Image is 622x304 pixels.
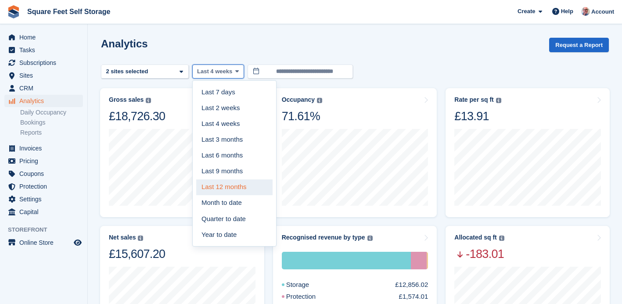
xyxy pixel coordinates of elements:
div: £12,856.02 [395,280,428,290]
div: £13.91 [454,109,501,124]
div: Allocated sq ft [454,234,496,241]
span: Tasks [19,44,72,56]
img: icon-info-grey-7440780725fd019a000dd9b08b2336e03edf1995a4989e88bcd33f0948082b44.svg [317,98,322,103]
div: 2 sites selected [104,67,151,76]
a: Last 6 months [196,147,273,163]
a: menu [4,180,83,193]
span: Settings [19,193,72,205]
a: menu [4,142,83,154]
div: Protection [282,292,337,302]
a: menu [4,206,83,218]
a: Last 9 months [196,163,273,179]
img: icon-info-grey-7440780725fd019a000dd9b08b2336e03edf1995a4989e88bcd33f0948082b44.svg [146,98,151,103]
div: Protection [411,252,427,269]
a: Month to date [196,195,273,211]
a: Daily Occupancy [20,108,83,117]
a: menu [4,31,83,43]
a: menu [4,44,83,56]
span: Home [19,31,72,43]
span: Help [561,7,573,16]
a: menu [4,95,83,107]
a: menu [4,236,83,249]
div: Storage [282,280,331,290]
span: Online Store [19,236,72,249]
img: icon-info-grey-7440780725fd019a000dd9b08b2336e03edf1995a4989e88bcd33f0948082b44.svg [496,98,501,103]
span: Coupons [19,168,72,180]
span: Last 4 weeks [197,67,232,76]
a: menu [4,193,83,205]
span: Capital [19,206,72,218]
span: CRM [19,82,72,94]
span: Create [518,7,535,16]
div: £15,607.20 [109,247,165,261]
div: Net sales [109,234,136,241]
div: £1,574.01 [399,292,428,302]
span: -183.01 [454,247,504,261]
img: stora-icon-8386f47178a22dfd0bd8f6a31ec36ba5ce8667c1dd55bd0f319d3a0aa187defe.svg [7,5,20,18]
a: menu [4,82,83,94]
span: Protection [19,180,72,193]
div: Occupancy [282,96,315,104]
a: Bookings [20,118,83,127]
div: Storage [282,252,411,269]
a: Last 12 months [196,179,273,195]
a: menu [4,69,83,82]
img: icon-info-grey-7440780725fd019a000dd9b08b2336e03edf1995a4989e88bcd33f0948082b44.svg [499,236,504,241]
a: Last 4 weeks [196,116,273,132]
img: David Greer [581,7,590,16]
a: Reports [20,129,83,137]
span: Sites [19,69,72,82]
img: icon-info-grey-7440780725fd019a000dd9b08b2336e03edf1995a4989e88bcd33f0948082b44.svg [138,236,143,241]
a: Quarter to date [196,211,273,227]
a: Last 2 weeks [196,100,273,116]
a: Year to date [196,227,273,243]
a: menu [4,57,83,69]
div: Gross sales [109,96,144,104]
button: Last 4 weeks [192,64,244,79]
span: Account [591,7,614,16]
div: £18,726.30 [109,109,165,124]
span: Subscriptions [19,57,72,69]
a: menu [4,155,83,167]
div: 71.61% [282,109,322,124]
a: menu [4,168,83,180]
div: Recognised revenue by type [282,234,365,241]
a: Preview store [72,237,83,248]
img: icon-info-grey-7440780725fd019a000dd9b08b2336e03edf1995a4989e88bcd33f0948082b44.svg [367,236,373,241]
h2: Analytics [101,38,148,50]
span: Pricing [19,155,72,167]
div: One-off [427,252,428,269]
span: Invoices [19,142,72,154]
button: Request a Report [549,38,609,52]
a: Last 7 days [196,84,273,100]
a: Last 3 months [196,132,273,147]
span: Analytics [19,95,72,107]
span: Storefront [8,225,87,234]
div: Rate per sq ft [454,96,493,104]
a: Square Feet Self Storage [24,4,114,19]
